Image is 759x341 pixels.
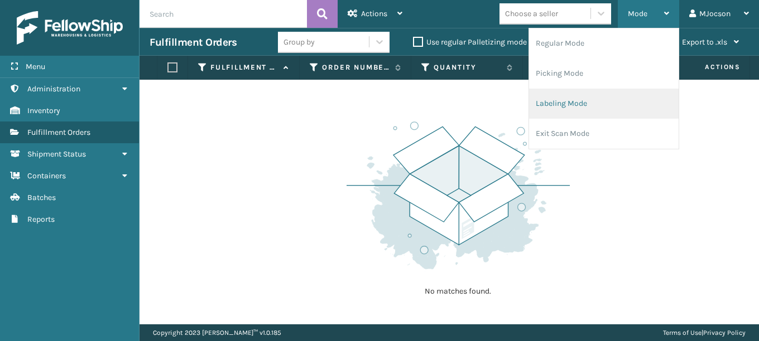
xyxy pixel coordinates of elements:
li: Labeling Mode [529,89,679,119]
label: Order Number [322,62,390,72]
span: Menu [26,62,45,71]
span: Fulfillment Orders [27,128,90,137]
a: Privacy Policy [703,329,746,337]
h3: Fulfillment Orders [150,36,237,49]
label: Fulfillment Order Id [210,62,278,72]
img: logo [17,11,123,45]
p: Copyright 2023 [PERSON_NAME]™ v 1.0.185 [153,324,281,341]
a: Terms of Use [663,329,702,337]
span: Actions [361,9,387,18]
label: Quantity [434,62,501,72]
span: Containers [27,171,66,181]
span: Inventory [27,106,60,115]
div: Group by [284,36,315,48]
span: Export to .xls [682,37,727,47]
div: | [663,324,746,341]
li: Exit Scan Mode [529,119,679,149]
li: Picking Mode [529,59,679,89]
span: Mode [628,9,647,18]
div: Choose a seller [505,8,558,20]
span: Administration [27,84,80,94]
span: Reports [27,215,55,224]
span: Shipment Status [27,149,86,159]
label: Use regular Palletizing mode [413,37,527,47]
li: Regular Mode [529,28,679,59]
span: Batches [27,193,56,202]
span: Actions [670,58,747,76]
